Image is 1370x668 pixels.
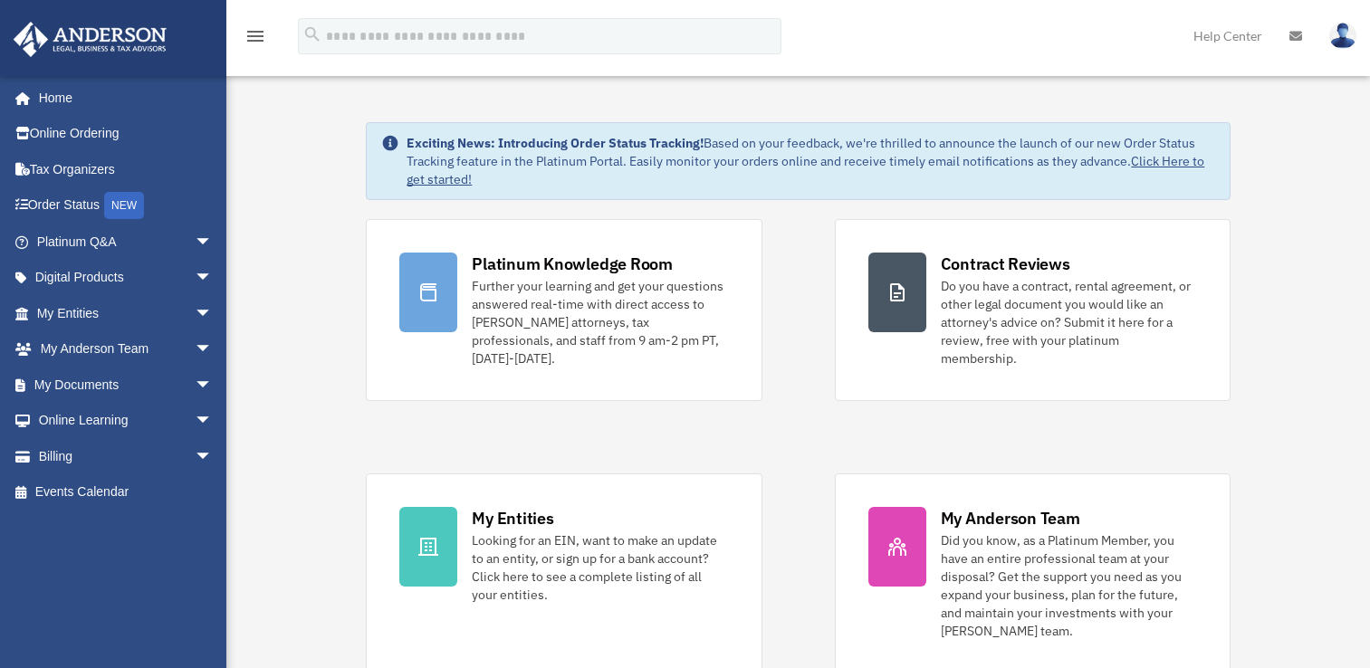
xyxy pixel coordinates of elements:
[104,192,144,219] div: NEW
[407,135,704,151] strong: Exciting News: Introducing Order Status Tracking!
[472,531,728,604] div: Looking for an EIN, want to make an update to an entity, or sign up for a bank account? Click her...
[244,32,266,47] a: menu
[244,25,266,47] i: menu
[941,253,1070,275] div: Contract Reviews
[195,403,231,440] span: arrow_drop_down
[13,80,231,116] a: Home
[941,531,1197,640] div: Did you know, as a Platinum Member, you have an entire professional team at your disposal? Get th...
[472,507,553,530] div: My Entities
[835,219,1231,401] a: Contract Reviews Do you have a contract, rental agreement, or other legal document you would like...
[366,219,762,401] a: Platinum Knowledge Room Further your learning and get your questions answered real-time with dire...
[195,295,231,332] span: arrow_drop_down
[13,403,240,439] a: Online Learningarrow_drop_down
[13,224,240,260] a: Platinum Q&Aarrow_drop_down
[13,187,240,224] a: Order StatusNEW
[8,22,172,57] img: Anderson Advisors Platinum Portal
[302,24,322,44] i: search
[407,153,1204,187] a: Click Here to get started!
[941,507,1080,530] div: My Anderson Team
[195,260,231,297] span: arrow_drop_down
[472,277,728,367] div: Further your learning and get your questions answered real-time with direct access to [PERSON_NAM...
[13,151,240,187] a: Tax Organizers
[407,134,1214,188] div: Based on your feedback, we're thrilled to announce the launch of our new Order Status Tracking fe...
[13,474,240,511] a: Events Calendar
[195,331,231,368] span: arrow_drop_down
[195,224,231,261] span: arrow_drop_down
[472,253,673,275] div: Platinum Knowledge Room
[13,260,240,296] a: Digital Productsarrow_drop_down
[195,438,231,475] span: arrow_drop_down
[941,277,1197,367] div: Do you have a contract, rental agreement, or other legal document you would like an attorney's ad...
[13,331,240,367] a: My Anderson Teamarrow_drop_down
[195,367,231,404] span: arrow_drop_down
[13,438,240,474] a: Billingarrow_drop_down
[1329,23,1356,49] img: User Pic
[13,295,240,331] a: My Entitiesarrow_drop_down
[13,116,240,152] a: Online Ordering
[13,367,240,403] a: My Documentsarrow_drop_down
